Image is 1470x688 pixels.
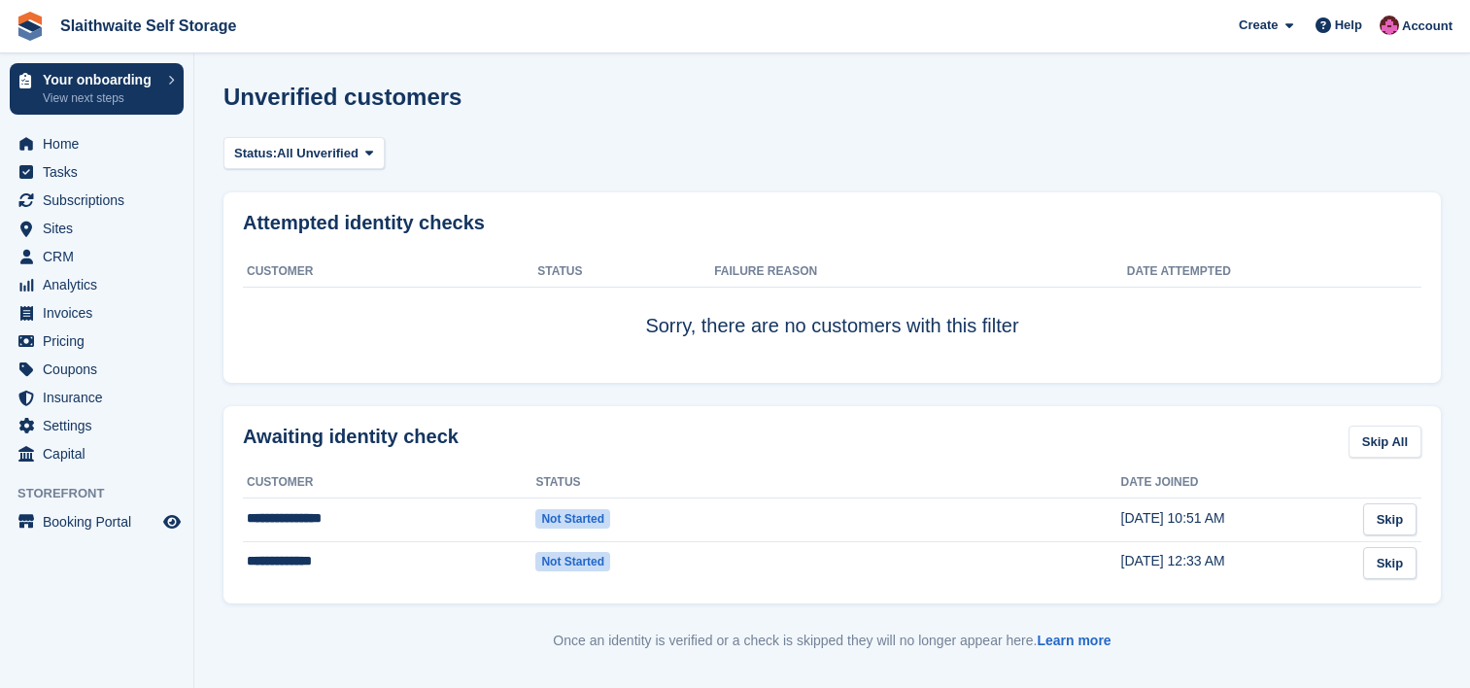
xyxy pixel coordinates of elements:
[10,508,184,535] a: menu
[43,243,159,270] span: CRM
[1380,16,1399,35] img: joanne gibson
[234,144,277,163] span: Status:
[1349,426,1421,458] a: Skip All
[243,212,1421,234] h2: Attempted identity checks
[223,631,1441,651] p: Once an identity is verified or a check is skipped they will no longer appear here.
[10,356,184,383] a: menu
[10,215,184,242] a: menu
[10,158,184,186] a: menu
[43,412,159,439] span: Settings
[52,10,244,42] a: Slaithwaite Self Storage
[1127,257,1363,288] th: Date attempted
[43,508,159,535] span: Booking Portal
[537,257,714,288] th: Status
[1121,541,1355,584] td: [DATE] 12:33 AM
[1037,633,1111,648] a: Learn more
[43,158,159,186] span: Tasks
[223,137,385,169] button: Status: All Unverified
[10,271,184,298] a: menu
[1121,467,1355,499] th: Date joined
[43,215,159,242] span: Sites
[10,130,184,157] a: menu
[10,243,184,270] a: menu
[223,84,462,110] h1: Unverified customers
[10,327,184,355] a: menu
[10,299,184,327] a: menu
[43,130,159,157] span: Home
[10,63,184,115] a: Your onboarding View next steps
[277,144,359,163] span: All Unverified
[243,257,537,288] th: Customer
[535,467,711,499] th: Status
[43,187,159,214] span: Subscriptions
[43,384,159,411] span: Insurance
[243,426,459,448] h2: Awaiting identity check
[10,384,184,411] a: menu
[160,510,184,533] a: Preview store
[43,327,159,355] span: Pricing
[10,440,184,467] a: menu
[1239,16,1278,35] span: Create
[1335,16,1362,35] span: Help
[1363,547,1417,579] a: Skip
[535,552,610,571] span: Not started
[1363,503,1417,535] a: Skip
[243,467,535,499] th: Customer
[43,73,158,86] p: Your onboarding
[43,89,158,107] p: View next steps
[43,440,159,467] span: Capital
[1402,17,1453,36] span: Account
[1121,498,1355,541] td: [DATE] 10:51 AM
[535,509,610,529] span: Not started
[17,484,193,503] span: Storefront
[10,187,184,214] a: menu
[645,315,1018,336] span: Sorry, there are no customers with this filter
[43,271,159,298] span: Analytics
[10,412,184,439] a: menu
[43,299,159,327] span: Invoices
[714,257,1127,288] th: Failure Reason
[16,12,45,41] img: stora-icon-8386f47178a22dfd0bd8f6a31ec36ba5ce8667c1dd55bd0f319d3a0aa187defe.svg
[43,356,159,383] span: Coupons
